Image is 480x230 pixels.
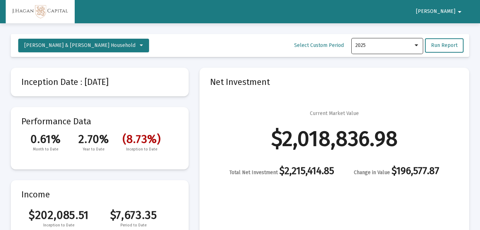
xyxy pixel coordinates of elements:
span: (8.73%) [118,132,166,146]
button: Run Report [425,38,464,53]
button: [PERSON_NAME] [407,4,472,19]
span: $7,673.35 [96,208,171,222]
mat-card-title: Performance Data [21,118,178,153]
span: $202,085.51 [21,208,96,222]
span: Period to Date [96,222,171,229]
span: Year to Date [70,146,118,153]
mat-icon: arrow_drop_down [455,5,464,19]
span: Change in Value [354,169,390,176]
div: Current Market Value [310,110,359,117]
span: Select Custom Period [294,42,344,48]
img: Dashboard [11,5,69,19]
mat-card-title: Inception Date : [DATE] [21,78,178,86]
span: [PERSON_NAME] [416,9,455,15]
mat-card-title: Net Investment [210,78,459,86]
div: $2,215,414.85 [229,167,334,176]
span: 2.70% [70,132,118,146]
span: 0.61% [21,132,70,146]
div: $2,018,836.98 [271,135,398,142]
mat-card-title: Income [21,191,178,198]
span: Inception to Date [21,222,96,229]
span: Month to Date [21,146,70,153]
span: [PERSON_NAME] & [PERSON_NAME] Household [24,42,135,48]
button: [PERSON_NAME] & [PERSON_NAME] Household [18,39,149,52]
span: Inception to Date [118,146,166,153]
div: $196,577.87 [354,167,439,176]
span: Total Net Investment [229,169,278,176]
span: Run Report [431,42,457,48]
span: 2025 [355,42,366,48]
